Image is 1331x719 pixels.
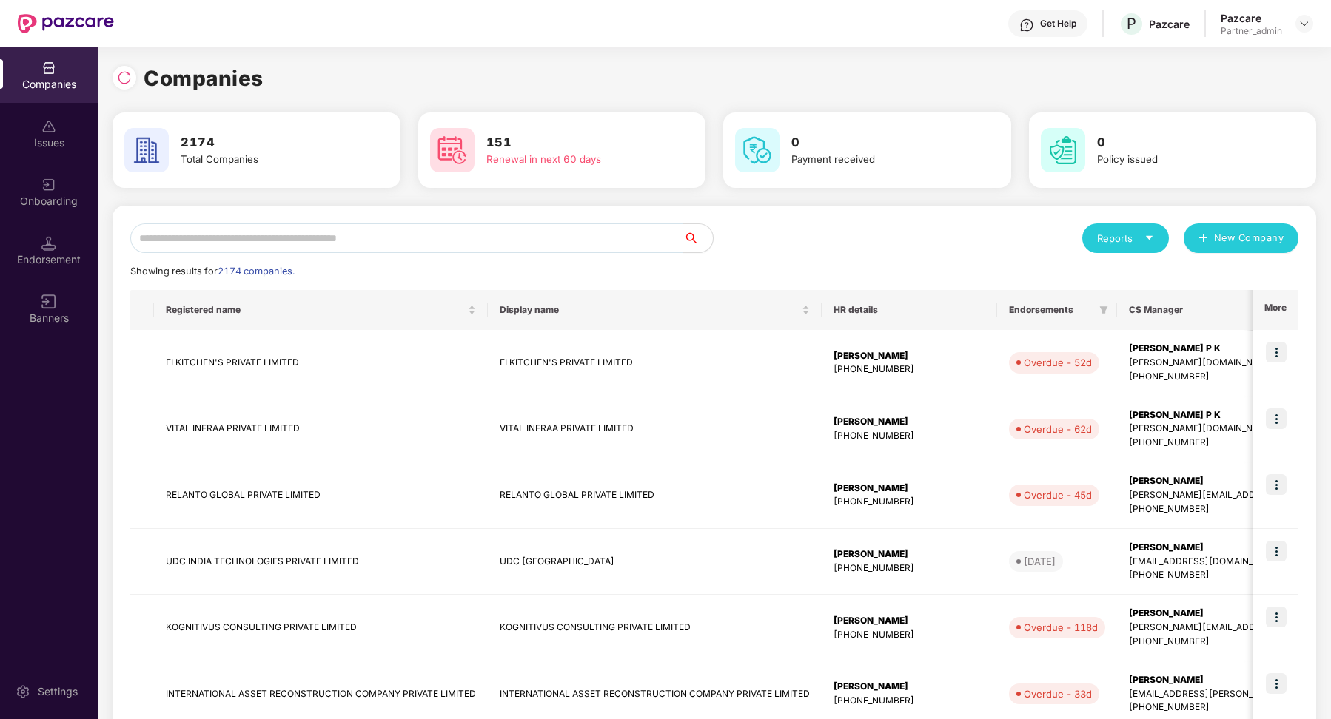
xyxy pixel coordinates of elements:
th: HR details [822,290,997,330]
th: More [1253,290,1298,330]
td: KOGNITIVUS CONSULTING PRIVATE LIMITED [154,595,488,661]
th: Display name [488,290,822,330]
div: [PHONE_NUMBER] [834,694,985,708]
td: UDC [GEOGRAPHIC_DATA] [488,529,822,595]
img: svg+xml;base64,PHN2ZyBpZD0iRHJvcGRvd24tMzJ4MzIiIHhtbG5zPSJodHRwOi8vd3d3LnczLm9yZy8yMDAwL3N2ZyIgd2... [1298,18,1310,30]
img: icon [1266,408,1287,429]
span: 2174 companies. [218,266,295,277]
img: svg+xml;base64,PHN2ZyB4bWxucz0iaHR0cDovL3d3dy53My5vcmcvMjAwMC9zdmciIHdpZHRoPSI2MCIgaGVpZ2h0PSI2MC... [1041,128,1085,172]
div: Pazcare [1221,11,1282,25]
td: KOGNITIVUS CONSULTING PRIVATE LIMITED [488,595,822,661]
div: [DATE] [1024,554,1056,569]
span: Endorsements [1009,304,1093,316]
img: svg+xml;base64,PHN2ZyB3aWR0aD0iMjAiIGhlaWdodD0iMjAiIHZpZXdCb3g9IjAgMCAyMCAyMCIgZmlsbD0ibm9uZSIgeG... [41,178,56,192]
img: svg+xml;base64,PHN2ZyB3aWR0aD0iMTQuNSIgaGVpZ2h0PSIxNC41IiB2aWV3Qm94PSIwIDAgMTYgMTYiIGZpbGw9Im5vbm... [41,236,56,251]
img: svg+xml;base64,PHN2ZyB4bWxucz0iaHR0cDovL3d3dy53My5vcmcvMjAwMC9zdmciIHdpZHRoPSI2MCIgaGVpZ2h0PSI2MC... [735,128,780,172]
div: [PHONE_NUMBER] [834,495,985,509]
button: plusNew Company [1184,223,1298,253]
div: Get Help [1040,18,1076,30]
img: svg+xml;base64,PHN2ZyBpZD0iU2V0dGluZy0yMHgyMCIgeG1sbnM9Imh0dHA6Ly93d3cudzMub3JnLzIwMDAvc3ZnIiB3aW... [16,684,30,699]
span: filter [1096,301,1111,319]
td: RELANTO GLOBAL PRIVATE LIMITED [154,462,488,529]
h1: Companies [144,62,264,95]
div: Payment received [791,152,963,167]
img: svg+xml;base64,PHN2ZyBpZD0iSGVscC0zMngzMiIgeG1sbnM9Imh0dHA6Ly93d3cudzMub3JnLzIwMDAvc3ZnIiB3aWR0aD... [1019,18,1034,33]
td: EI KITCHEN'S PRIVATE LIMITED [488,330,822,396]
div: Policy issued [1097,152,1269,167]
div: Overdue - 62d [1024,422,1092,436]
div: [PERSON_NAME] [834,482,985,496]
img: icon [1266,607,1287,627]
img: New Pazcare Logo [18,14,114,33]
span: Registered name [166,304,465,316]
h3: 0 [791,133,963,152]
div: Pazcare [1149,17,1190,31]
div: [PERSON_NAME] [834,547,985,561]
img: svg+xml;base64,PHN2ZyB3aWR0aD0iMTYiIGhlaWdodD0iMTYiIHZpZXdCb3g9IjAgMCAxNiAxNiIgZmlsbD0ibm9uZSIgeG... [41,294,56,309]
div: Overdue - 33d [1024,686,1092,701]
img: icon [1266,673,1287,694]
span: plus [1198,233,1208,245]
img: svg+xml;base64,PHN2ZyBpZD0iSXNzdWVzX2Rpc2FibGVkIiB4bWxucz0iaHR0cDovL3d3dy53My5vcmcvMjAwMC9zdmciIH... [41,119,56,134]
span: Showing results for [130,266,295,277]
div: [PERSON_NAME] [834,415,985,429]
h3: 151 [486,133,658,152]
div: Settings [33,684,82,699]
div: Renewal in next 60 days [486,152,658,167]
div: Total Companies [181,152,352,167]
button: search [683,223,714,253]
td: UDC INDIA TECHNOLOGIES PRIVATE LIMITED [154,529,488,595]
div: Overdue - 52d [1024,355,1092,370]
div: [PHONE_NUMBER] [834,628,985,642]
div: [PERSON_NAME] [834,349,985,363]
img: icon [1266,474,1287,495]
span: P [1127,15,1136,33]
span: filter [1099,306,1108,314]
td: EI KITCHEN'S PRIVATE LIMITED [154,330,488,396]
div: Overdue - 45d [1024,487,1092,502]
div: Partner_admin [1221,25,1282,37]
div: [PHONE_NUMBER] [834,429,985,443]
td: VITAL INFRAA PRIVATE LIMITED [154,396,488,463]
h3: 2174 [181,133,352,152]
span: caret-down [1144,233,1154,243]
div: [PERSON_NAME] [834,614,985,628]
img: icon [1266,541,1287,561]
div: Overdue - 118d [1024,620,1098,635]
img: svg+xml;base64,PHN2ZyBpZD0iUmVsb2FkLTMyeDMyIiB4bWxucz0iaHR0cDovL3d3dy53My5vcmcvMjAwMC9zdmciIHdpZH... [117,70,132,85]
span: New Company [1214,231,1284,246]
img: svg+xml;base64,PHN2ZyB4bWxucz0iaHR0cDovL3d3dy53My5vcmcvMjAwMC9zdmciIHdpZHRoPSI2MCIgaGVpZ2h0PSI2MC... [124,128,169,172]
td: VITAL INFRAA PRIVATE LIMITED [488,396,822,463]
img: svg+xml;base64,PHN2ZyB4bWxucz0iaHR0cDovL3d3dy53My5vcmcvMjAwMC9zdmciIHdpZHRoPSI2MCIgaGVpZ2h0PSI2MC... [430,128,475,172]
div: Reports [1097,231,1154,246]
td: RELANTO GLOBAL PRIVATE LIMITED [488,462,822,529]
div: [PHONE_NUMBER] [834,561,985,575]
div: [PHONE_NUMBER] [834,362,985,377]
img: icon [1266,342,1287,362]
span: Display name [500,304,799,316]
span: search [683,232,713,244]
th: Registered name [154,290,488,330]
h3: 0 [1097,133,1269,152]
div: [PERSON_NAME] [834,680,985,694]
img: svg+xml;base64,PHN2ZyBpZD0iQ29tcGFuaWVzIiB4bWxucz0iaHR0cDovL3d3dy53My5vcmcvMjAwMC9zdmciIHdpZHRoPS... [41,61,56,75]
